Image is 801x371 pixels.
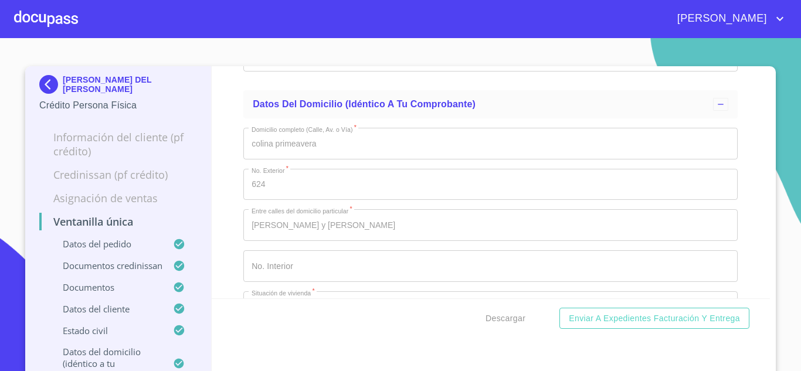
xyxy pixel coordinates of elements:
[39,325,173,336] p: Estado civil
[39,260,173,271] p: Documentos CrediNissan
[569,311,740,326] span: Enviar a Expedientes Facturación y Entrega
[243,291,738,323] div: Propia
[39,303,173,315] p: Datos del cliente
[39,238,173,250] p: Datos del pedido
[559,308,749,329] button: Enviar a Expedientes Facturación y Entrega
[486,311,525,326] span: Descargar
[39,168,197,182] p: Credinissan (PF crédito)
[39,191,197,205] p: Asignación de Ventas
[39,98,197,113] p: Crédito Persona Física
[668,9,773,28] span: [PERSON_NAME]
[253,99,476,109] span: Datos del domicilio (idéntico a tu comprobante)
[39,281,173,293] p: Documentos
[481,308,530,329] button: Descargar
[243,90,738,118] div: Datos del domicilio (idéntico a tu comprobante)
[39,75,63,94] img: Docupass spot blue
[39,215,197,229] p: Ventanilla única
[39,130,197,158] p: Información del cliente (PF crédito)
[39,75,197,98] div: [PERSON_NAME] DEL [PERSON_NAME]
[668,9,787,28] button: account of current user
[63,75,197,94] p: [PERSON_NAME] DEL [PERSON_NAME]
